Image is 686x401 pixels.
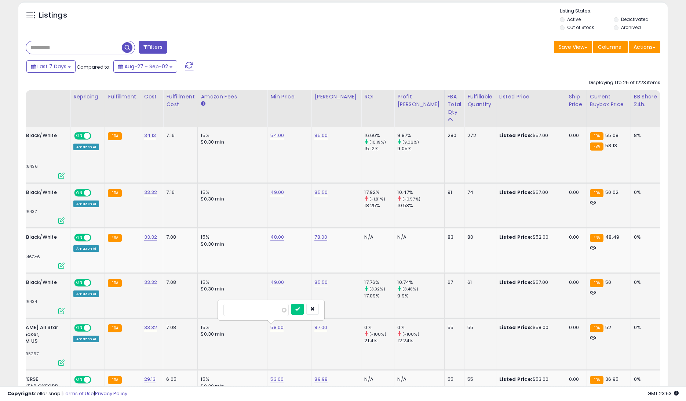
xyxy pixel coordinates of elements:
div: 9.87% [397,132,444,139]
small: (-1.81%) [369,196,385,202]
span: OFF [90,325,102,331]
div: $57.00 [499,132,560,139]
button: Actions [629,41,660,53]
a: 85.50 [314,279,328,286]
a: 78.00 [314,234,327,241]
div: 0.00 [569,189,581,196]
a: 33.32 [144,324,157,331]
h5: Listings [39,10,67,21]
small: FBA [590,324,603,332]
div: 12.24% [397,337,444,344]
small: FBA [108,324,121,332]
div: 0.00 [569,234,581,241]
a: 85.00 [314,132,328,139]
div: Cost [144,93,160,101]
small: FBA [108,279,121,287]
div: Amazon AI [73,144,99,150]
span: ON [75,133,84,139]
a: 33.32 [144,279,157,286]
div: Profit [PERSON_NAME] [397,93,441,108]
div: Amazon Fees [201,93,264,101]
span: 2025-09-10 23:53 GMT [647,390,679,397]
div: [PERSON_NAME] [314,93,358,101]
div: BB Share 24h. [634,93,661,108]
div: 7.16 [166,132,192,139]
div: $53.00 [499,376,560,383]
div: 8% [634,132,658,139]
a: 89.98 [314,376,328,383]
div: 6.05 [166,376,192,383]
div: 7.16 [166,189,192,196]
span: Compared to: [77,64,110,71]
a: 85.50 [314,189,328,196]
small: FBA [590,376,603,384]
a: 53.00 [270,376,284,383]
small: (-100%) [402,331,419,337]
div: N/A [364,376,388,383]
small: FBA [108,234,121,242]
a: 34.13 [144,132,156,139]
div: 7.08 [166,234,192,241]
div: 15% [201,376,262,383]
a: 33.32 [144,189,157,196]
small: Amazon Fees. [201,101,205,107]
label: Out of Stock [567,24,594,30]
div: N/A [397,376,438,383]
div: 272 [467,132,490,139]
button: Filters [139,41,167,54]
div: 0% [634,234,658,241]
div: 83 [448,234,459,241]
span: OFF [90,133,102,139]
div: Amazon AI [73,245,99,252]
span: 58.13 [605,142,617,149]
div: 55 [448,376,459,383]
button: Aug-27 - Sep-02 [113,60,177,73]
div: 0.00 [569,376,581,383]
small: (10.19%) [369,139,386,145]
div: 15% [201,234,262,241]
small: (3.92%) [369,286,385,292]
a: 33.32 [144,234,157,241]
span: Columns [598,43,621,51]
div: $57.00 [499,279,560,286]
span: ON [75,189,84,196]
button: Columns [593,41,628,53]
a: 49.00 [270,279,284,286]
small: (8.48%) [402,286,418,292]
small: FBA [108,132,121,140]
div: 0% [634,279,658,286]
small: FBA [590,132,603,140]
div: 0% [634,324,658,331]
div: 80 [467,234,490,241]
small: (9.06%) [402,139,419,145]
div: 0% [364,324,394,331]
small: (-0.57%) [402,196,420,202]
div: 55 [448,324,459,331]
div: N/A [364,234,388,241]
div: 15.12% [364,145,394,152]
div: 91 [448,189,459,196]
div: 0% [397,324,444,331]
div: Repricing [73,93,102,101]
span: Last 7 Days [37,63,66,70]
div: 0% [634,189,658,196]
span: 55.08 [605,132,619,139]
div: 10.74% [397,279,444,286]
small: FBA [108,189,121,197]
button: Save View [554,41,592,53]
span: 50 [605,279,611,286]
div: Fulfillable Quantity [467,93,493,108]
span: OFF [90,235,102,241]
div: $0.30 min [201,241,262,248]
div: $58.00 [499,324,560,331]
div: 7.08 [166,324,192,331]
b: Listed Price: [499,376,533,383]
a: Privacy Policy [95,390,127,397]
a: 49.00 [270,189,284,196]
div: 10.53% [397,202,444,209]
div: $0.30 min [201,286,262,292]
div: Fulfillment [108,93,138,101]
span: ON [75,325,84,331]
span: ON [75,280,84,286]
div: 17.76% [364,279,394,286]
